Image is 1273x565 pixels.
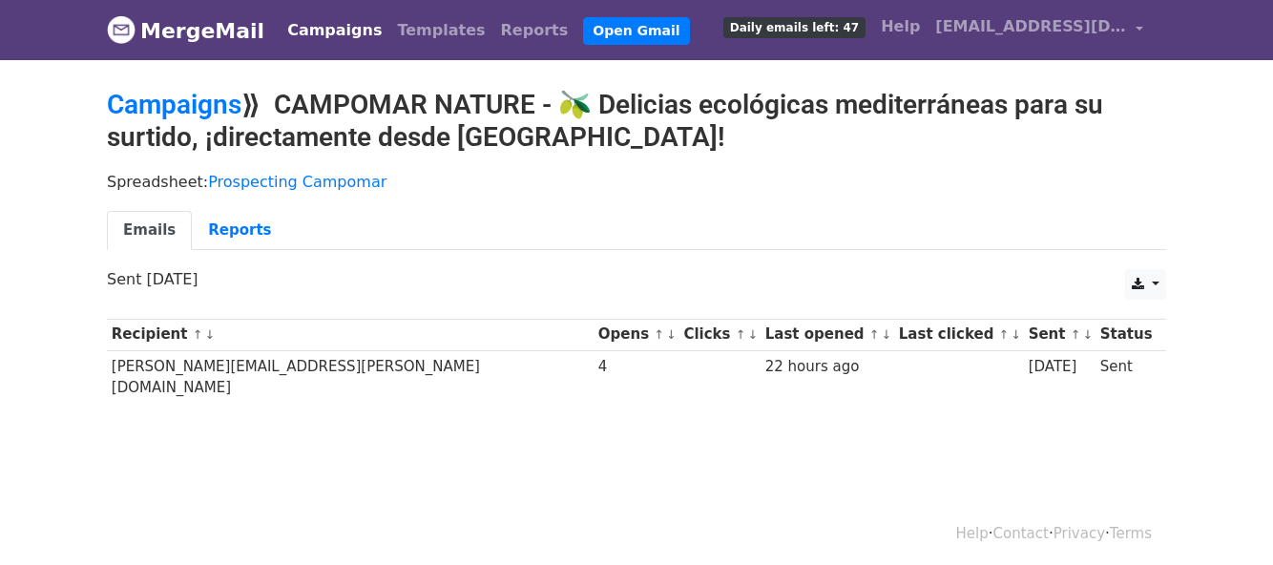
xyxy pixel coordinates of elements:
a: ↓ [747,327,758,342]
a: Campaigns [107,89,241,120]
th: Opens [594,319,679,350]
th: Last opened [761,319,894,350]
p: Spreadsheet: [107,172,1166,192]
div: 22 hours ago [765,356,889,378]
a: Campaigns [280,11,389,50]
a: MergeMail [107,10,264,51]
a: Daily emails left: 47 [716,8,873,46]
a: Help [956,525,989,542]
a: ↓ [1082,327,1093,342]
span: [EMAIL_ADDRESS][DOMAIN_NAME] [935,15,1126,38]
div: [DATE] [1029,356,1092,378]
a: ↑ [736,327,746,342]
a: Help [873,8,928,46]
div: 4 [598,356,675,378]
a: Prospecting Campomar [208,173,386,191]
p: Sent [DATE] [107,269,1166,289]
a: ↑ [869,327,880,342]
h2: ⟫ CAMPOMAR NATURE - 🫒 Delicias ecológicas mediterráneas para su surtido, ¡directamente desde [GEO... [107,89,1166,153]
a: Reports [493,11,576,50]
th: Recipient [107,319,594,350]
a: ↓ [666,327,677,342]
th: Sent [1024,319,1096,350]
a: Templates [389,11,492,50]
a: ↑ [193,327,203,342]
a: [EMAIL_ADDRESS][DOMAIN_NAME] [928,8,1151,52]
a: ↓ [204,327,215,342]
a: Privacy [1054,525,1105,542]
a: Emails [107,211,192,250]
a: Open Gmail [583,17,689,45]
th: Clicks [679,319,761,350]
td: [PERSON_NAME][EMAIL_ADDRESS][PERSON_NAME][DOMAIN_NAME] [107,350,594,403]
img: MergeMail logo [107,15,136,44]
td: Sent [1096,350,1157,403]
a: ↑ [1071,327,1081,342]
a: Contact [993,525,1049,542]
a: Reports [192,211,287,250]
a: ↑ [654,327,664,342]
th: Status [1096,319,1157,350]
a: Terms [1110,525,1152,542]
a: ↑ [999,327,1010,342]
a: ↓ [1011,327,1021,342]
span: Daily emails left: 47 [723,17,866,38]
th: Last clicked [894,319,1024,350]
a: ↓ [882,327,892,342]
